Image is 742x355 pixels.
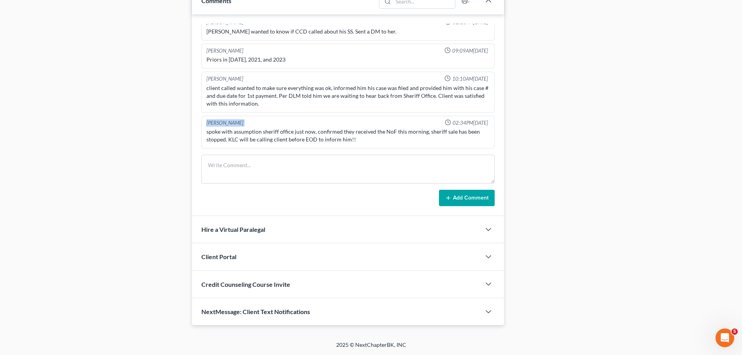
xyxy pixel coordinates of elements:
[206,119,243,127] div: [PERSON_NAME]
[206,28,490,35] div: [PERSON_NAME] wanted to know if CCD called about his SS. Sent a DM to her.
[201,308,310,315] span: NextMessage: Client Text Notifications
[439,190,495,206] button: Add Comment
[731,329,738,335] span: 5
[206,47,243,55] div: [PERSON_NAME]
[201,226,265,233] span: Hire a Virtual Paralegal
[149,341,593,355] div: 2025 © NextChapterBK, INC
[453,119,488,127] span: 02:34PM[DATE]
[201,253,236,260] span: Client Portal
[201,281,290,288] span: Credit Counseling Course Invite
[206,84,490,108] div: client called wanted to make sure everything was ok, informed him his case was filed and provided...
[206,56,490,64] div: Priors in [DATE], 2021, and 2023
[206,75,243,83] div: [PERSON_NAME]
[452,75,488,83] span: 10:10AM[DATE]
[206,128,490,143] div: spoke with assumption sheriff office just now, confirmed they received the NoF this morning, sher...
[452,47,488,55] span: 09:09AM[DATE]
[716,329,734,347] iframe: Intercom live chat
